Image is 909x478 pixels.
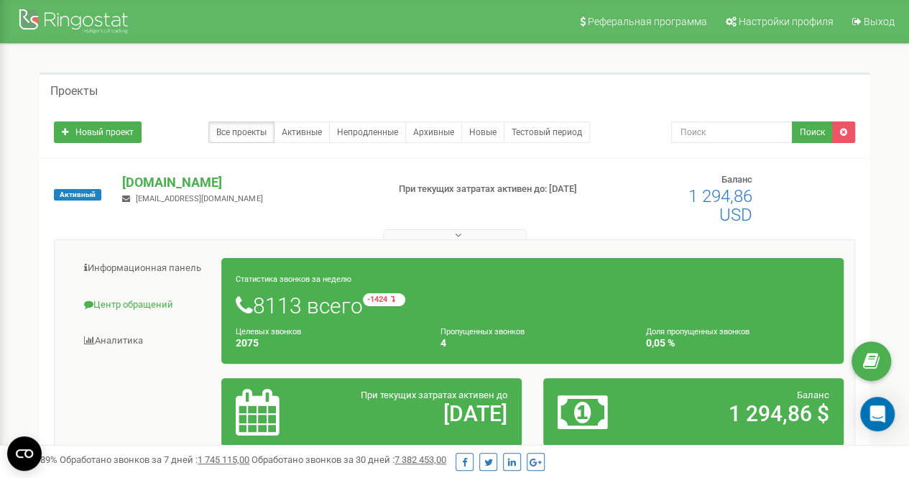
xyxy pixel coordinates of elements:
span: Реферальная программа [588,16,707,27]
span: Обработано звонков за 7 дней : [60,454,249,465]
span: Обработано звонков за 30 дней : [252,454,446,465]
small: Пропущенных звонков [440,327,525,336]
span: 1 294,86 USD [688,186,752,225]
u: 1 745 115,00 [198,454,249,465]
small: -1424 [363,293,405,306]
a: Новый проект [54,121,142,143]
a: Центр обращений [65,288,222,323]
a: Все проекты [208,121,274,143]
p: При текущих затратах активен до: [DATE] [399,183,583,196]
small: Доля пропущенных звонков [646,327,749,336]
h4: 0,05 % [646,338,829,349]
h2: [DATE] [333,402,507,426]
h4: 2075 [236,338,419,349]
a: Информационная панель [65,251,222,286]
div: Open Intercom Messenger [860,397,895,431]
span: Настройки профиля [739,16,834,27]
span: Баланс [721,174,752,185]
u: 7 382 453,00 [394,454,446,465]
a: Непродленные [329,121,406,143]
a: Активные [274,121,330,143]
h5: Проекты [50,85,98,98]
button: Поиск [792,121,833,143]
span: Выход [864,16,895,27]
span: Активный [54,189,101,201]
p: [DOMAIN_NAME] [122,173,375,192]
h1: 8113 всего [236,293,829,318]
a: Архивные [405,121,462,143]
span: При текущих затратах активен до [361,390,507,400]
input: Поиск [671,121,793,143]
h2: 1 294,86 $ [655,402,829,426]
button: Open CMP widget [7,436,42,471]
span: Баланс [797,390,829,400]
span: [EMAIL_ADDRESS][DOMAIN_NAME] [136,194,262,203]
a: Аналитика [65,323,222,359]
small: Статистика звонков за неделю [236,275,351,284]
a: Тестовый период [504,121,590,143]
h4: 4 [440,338,624,349]
small: Целевых звонков [236,327,301,336]
a: Новые [461,121,504,143]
